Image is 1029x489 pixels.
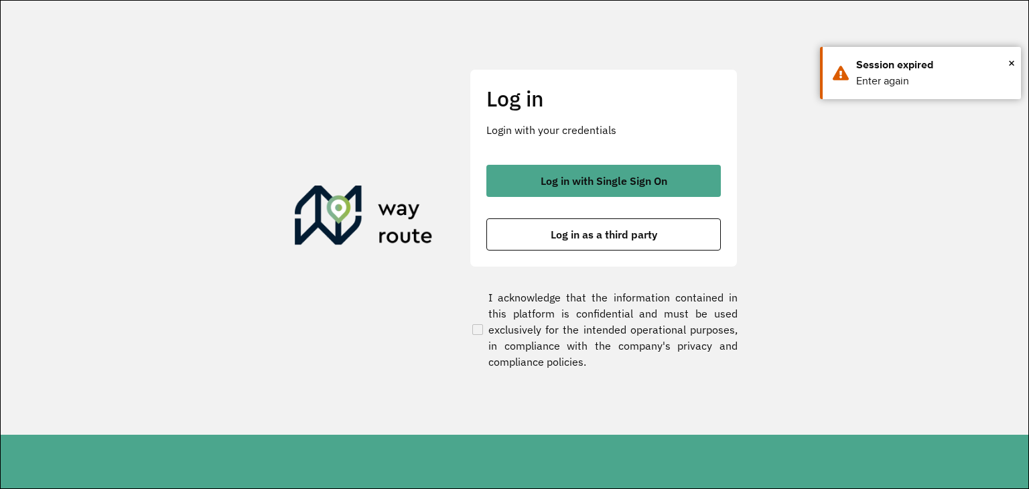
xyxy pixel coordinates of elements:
[486,122,721,138] p: Login with your credentials
[1008,53,1015,73] span: ×
[470,289,738,370] label: I acknowledge that the information contained in this platform is confidential and must be used ex...
[486,165,721,197] button: button
[551,229,657,240] span: Log in as a third party
[856,73,1011,89] div: Enter again
[1008,53,1015,73] button: Close
[295,186,433,250] img: Roteirizador AmbevTech
[541,176,667,186] span: Log in with Single Sign On
[856,57,1011,73] div: Session expired
[486,218,721,251] button: button
[486,86,721,111] h2: Log in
